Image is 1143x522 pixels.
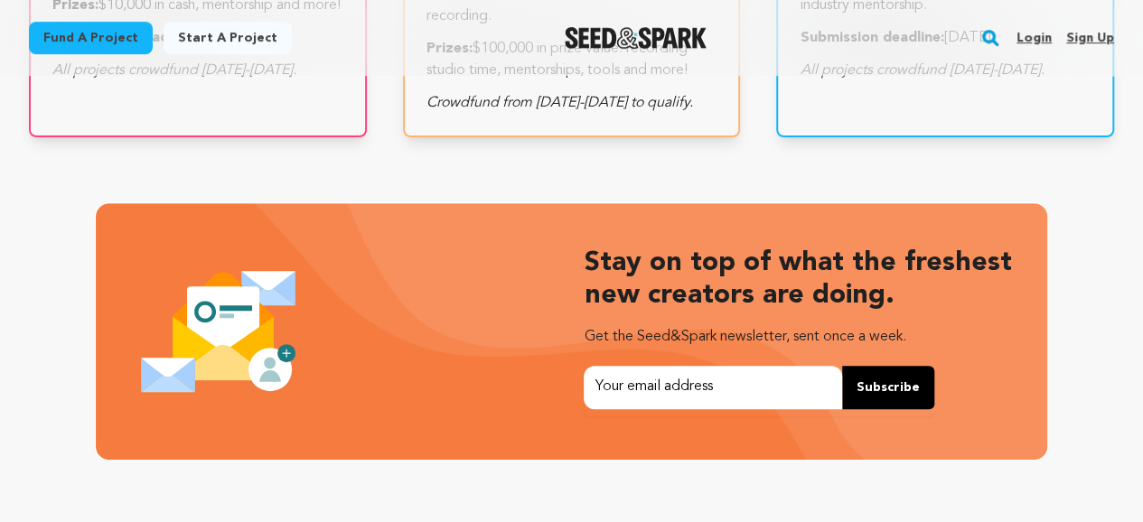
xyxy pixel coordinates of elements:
[1066,23,1114,52] a: Sign up
[29,22,153,54] a: Fund a project
[584,366,841,409] input: Your email address
[1017,23,1052,52] a: Login
[565,27,707,49] img: Seed&Spark Logo Dark Mode
[139,252,297,410] img: Seed&Spark Newsletter Icon
[426,92,717,114] p: Crowdfund from [DATE]-[DATE] to qualify.
[565,27,707,49] a: Seed&Spark Homepage
[842,366,934,409] button: Subscribe
[164,22,292,54] a: Start a project
[584,247,1050,312] h3: Stay on top of what the freshest new creators are doing.
[857,378,920,396] span: Subscribe
[584,322,1050,351] p: Get the Seed&Spark newsletter, sent once a week.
